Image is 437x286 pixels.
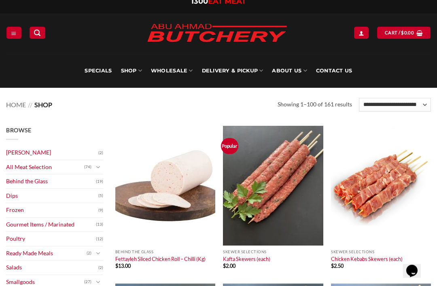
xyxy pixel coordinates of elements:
[6,175,96,189] a: Behind the Glass
[331,263,344,269] bdi: 2.50
[316,54,352,88] a: Contact Us
[87,248,91,260] span: (2)
[223,263,235,269] bdi: 2.00
[28,101,32,109] span: //
[115,263,131,269] bdi: 13.00
[223,250,323,254] p: Skewer Selections
[93,249,103,258] button: Toggle
[6,218,96,232] a: Gourmet Items / Marinated
[331,250,431,254] p: Skewer Selections
[84,161,91,174] span: (74)
[6,127,31,134] span: Browse
[98,190,103,202] span: (5)
[6,27,21,39] a: Menu
[6,247,87,261] a: Ready Made Meals
[96,176,103,188] span: (19)
[6,189,98,203] a: Dips
[34,101,52,109] span: Shop
[96,233,103,246] span: (12)
[98,205,103,217] span: (9)
[331,263,334,269] span: $
[6,161,84,175] a: All Meat Selection
[115,126,215,246] img: Fettayleh Sliced Chicken Roll - Chilli (Kg)
[6,232,96,246] a: Poultry
[121,54,142,88] a: SHOP
[30,27,45,39] a: Search
[202,54,263,88] a: Delivery & Pickup
[354,27,369,39] a: Login
[223,126,323,246] img: Kafta Skewers
[385,30,414,37] span: Cart /
[223,256,270,263] a: Kafta Skewers (each)
[6,203,98,218] a: Frozen
[331,256,403,263] a: Chicken Kebabs Skewers (each)
[401,30,404,37] span: $
[6,101,26,109] a: Home
[98,147,103,159] span: (2)
[359,98,431,112] select: Shop order
[115,250,215,254] p: Behind the Glass
[96,219,103,231] span: (13)
[98,262,103,274] span: (2)
[151,54,193,88] a: Wholesale
[223,263,226,269] span: $
[115,263,118,269] span: $
[401,30,414,36] bdi: 0.00
[115,256,206,263] a: Fettayleh Sliced Chicken Roll – Chilli (Kg)
[6,146,98,160] a: [PERSON_NAME]
[278,100,352,110] p: Showing 1–100 of 161 results
[272,54,307,88] a: About Us
[6,261,98,275] a: Salads
[403,254,429,278] iframe: chat widget
[140,19,294,49] img: Abu Ahmad Butchery
[377,27,431,39] a: View cart
[331,126,431,246] img: Chicken Kebabs Skewers
[93,163,103,172] button: Toggle
[85,54,112,88] a: Specials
